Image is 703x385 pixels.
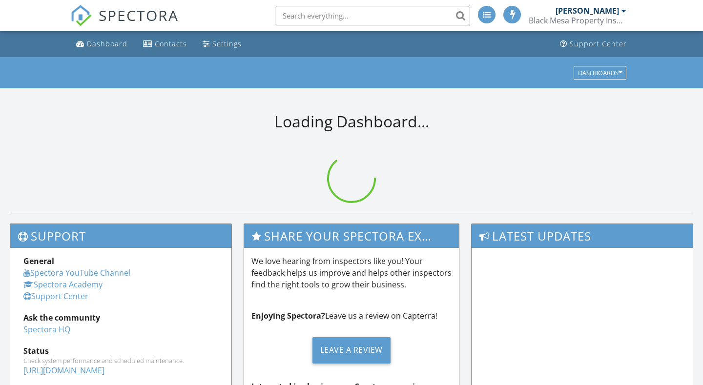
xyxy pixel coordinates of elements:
a: Spectora Academy [23,279,103,290]
div: Black Mesa Property Inspections Inc [529,16,626,25]
h3: Share Your Spectora Experience [244,224,459,248]
div: Contacts [155,39,187,48]
h3: Support [10,224,231,248]
div: Ask the community [23,312,218,324]
p: Leave us a review on Capterra! [251,310,452,322]
div: Support Center [570,39,627,48]
a: Spectora HQ [23,324,70,335]
div: Settings [212,39,242,48]
div: Dashboard [87,39,127,48]
a: Contacts [139,35,191,53]
a: Dashboard [72,35,131,53]
a: SPECTORA [70,13,179,34]
a: Spectora YouTube Channel [23,267,130,278]
strong: Enjoying Spectora? [251,310,325,321]
div: Status [23,345,218,357]
h3: Latest Updates [472,224,693,248]
div: Check system performance and scheduled maintenance. [23,357,218,365]
a: Settings [199,35,246,53]
a: Support Center [556,35,631,53]
img: The Best Home Inspection Software - Spectora [70,5,92,26]
a: Support Center [23,291,88,302]
div: Leave a Review [312,337,391,364]
a: [URL][DOMAIN_NAME] [23,365,104,376]
button: Dashboards [574,66,626,80]
input: Search everything... [275,6,470,25]
p: We love hearing from inspectors like you! Your feedback helps us improve and helps other inspecto... [251,255,452,290]
div: Dashboards [578,69,622,76]
span: SPECTORA [99,5,179,25]
div: [PERSON_NAME] [556,6,619,16]
strong: General [23,256,54,266]
a: Leave a Review [251,329,452,371]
